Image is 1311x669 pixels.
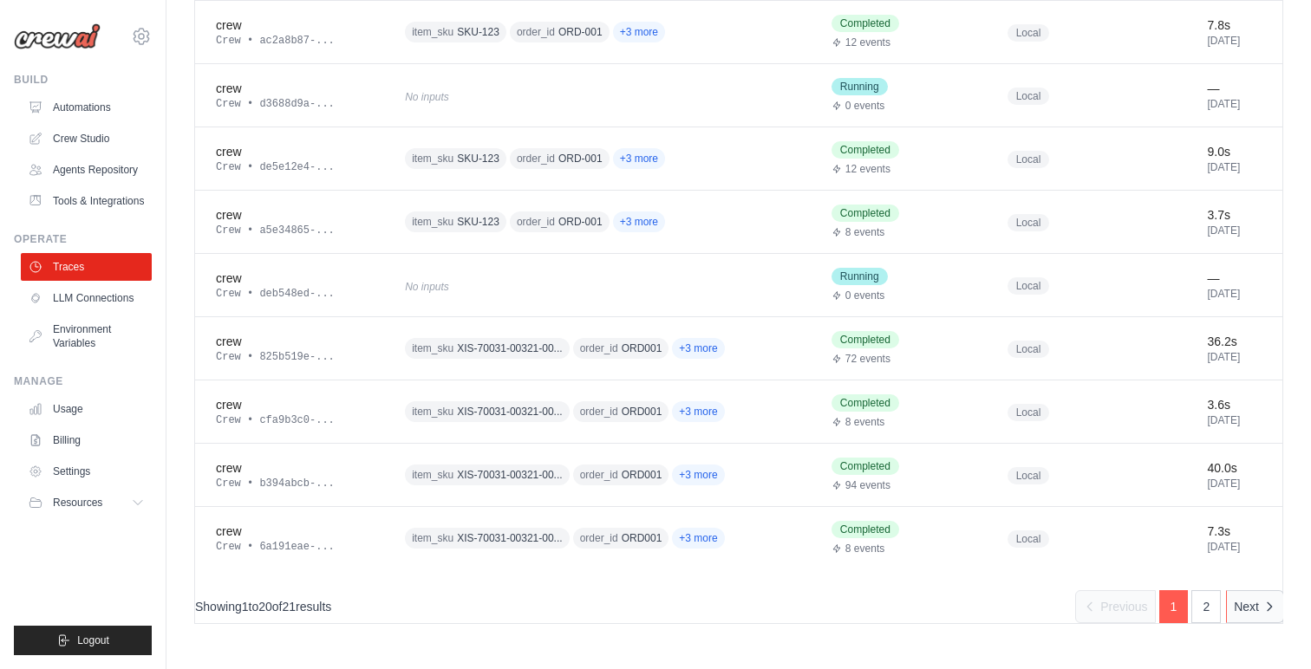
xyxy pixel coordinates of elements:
[216,97,363,111] div: Crew • d3688d9a-...
[412,215,453,229] span: item_sku
[517,25,555,39] span: order_id
[580,341,618,355] span: order_id
[622,531,662,545] span: ORD001
[405,274,738,297] div: No inputs
[558,152,603,166] span: ORD-001
[412,531,453,545] span: item_sku
[1207,459,1262,477] div: 40.0s
[1207,34,1262,48] div: [DATE]
[21,284,152,312] a: LLM Connections
[580,468,618,482] span: order_id
[216,224,363,237] div: Crew • a5e34865-...
[21,253,152,281] a: Traces
[672,528,724,549] span: +3 more
[672,401,724,422] span: +3 more
[457,405,562,419] span: XIS-70031-00321-00...
[77,633,109,647] span: Logout
[405,335,738,362] div: item_sku: XIS-70031-00321-00001, order_id: ORD001, current_year: 2025, customer_name: Narmada, cu...
[21,94,152,121] a: Automations
[405,19,738,46] div: item_sku: SKU-123, order_id: ORD-001, current_year: 2025, customer_name: Adi, customer_query: ite...
[832,15,899,32] span: Completed
[832,78,888,95] span: Running
[832,521,899,538] span: Completed
[216,206,363,224] div: crew
[405,399,738,425] div: item_sku: XIS-70031-00321-00001, order_id: ORD001, current_year: 2025, customer_name: Narmada, cu...
[405,525,738,552] div: item_sku: XIS-70031-00321-00001, order_id: ORD001, current_year: 2025, customer_name: Narmada, cu...
[216,540,363,554] div: Crew • 6a191eae-...
[832,205,899,222] span: Completed
[845,415,884,429] span: 8 events
[21,187,152,215] a: Tools & Integrations
[580,531,618,545] span: order_id
[457,468,562,482] span: XIS-70031-00321-00...
[845,36,890,49] span: 12 events
[672,338,724,359] span: +3 more
[53,496,102,510] span: Resources
[412,405,453,419] span: item_sku
[1207,540,1262,554] div: [DATE]
[613,148,665,169] span: +3 more
[216,523,363,540] div: crew
[195,191,1282,254] tr: View details for crew execution
[845,289,884,302] span: 0 events
[1207,224,1262,237] div: [DATE]
[613,211,665,232] span: +3 more
[216,270,363,287] div: crew
[216,413,363,427] div: Crew • cfa9b3c0-...
[1008,530,1050,548] span: Local
[1207,97,1262,111] div: [DATE]
[216,396,363,413] div: crew
[195,317,1282,380] tr: View details for crew execution
[1207,523,1262,540] div: 7.3s
[845,542,884,555] span: 8 events
[195,64,1282,127] tr: View details for crew execution
[216,333,363,350] div: crew
[845,225,884,239] span: 8 events
[1226,590,1284,623] a: Next
[412,152,453,166] span: item_sku
[216,287,363,301] div: Crew • deb548ed-...
[412,468,453,482] span: item_sku
[1008,24,1050,42] span: Local
[405,281,449,293] span: No inputs
[845,99,884,113] span: 0 events
[1207,270,1262,287] div: —
[457,25,499,39] span: SKU-123
[216,160,363,174] div: Crew • de5e12e4-...
[832,394,899,412] span: Completed
[258,600,272,614] span: 20
[1207,396,1262,413] div: 3.6s
[845,162,890,176] span: 12 events
[1159,590,1189,623] span: 1
[21,489,152,516] button: Resources
[1008,151,1050,168] span: Local
[622,341,662,355] span: ORD001
[242,600,249,614] span: 1
[622,405,662,419] span: ORD001
[405,209,738,236] div: item_sku: SKU-123, order_id: ORD-001, current_year: 2025, customer_name: Adi, customer_query: ite...
[832,268,888,285] span: Running
[1191,590,1221,623] a: 2
[1008,467,1050,484] span: Local
[558,25,603,39] span: ORD-001
[1100,598,1147,615] span: Previous
[1008,341,1050,358] span: Local
[832,331,899,348] span: Completed
[457,152,499,166] span: SKU-123
[1207,206,1262,224] div: 3.7s
[457,341,562,355] span: XIS-70031-00321-00...
[1207,333,1262,350] div: 36.2s
[558,215,603,229] span: ORD-001
[1207,80,1262,97] div: —
[1008,277,1050,295] span: Local
[195,1,1282,64] tr: View details for crew execution
[21,315,152,357] a: Environment Variables
[1207,160,1262,174] div: [DATE]
[282,600,296,614] span: 21
[457,531,562,545] span: XIS-70031-00321-00...
[195,127,1282,191] tr: View details for crew execution
[195,507,1282,570] tr: View details for crew execution
[1207,287,1262,301] div: [DATE]
[21,125,152,153] a: Crew Studio
[216,34,363,48] div: Crew • ac2a8b87-...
